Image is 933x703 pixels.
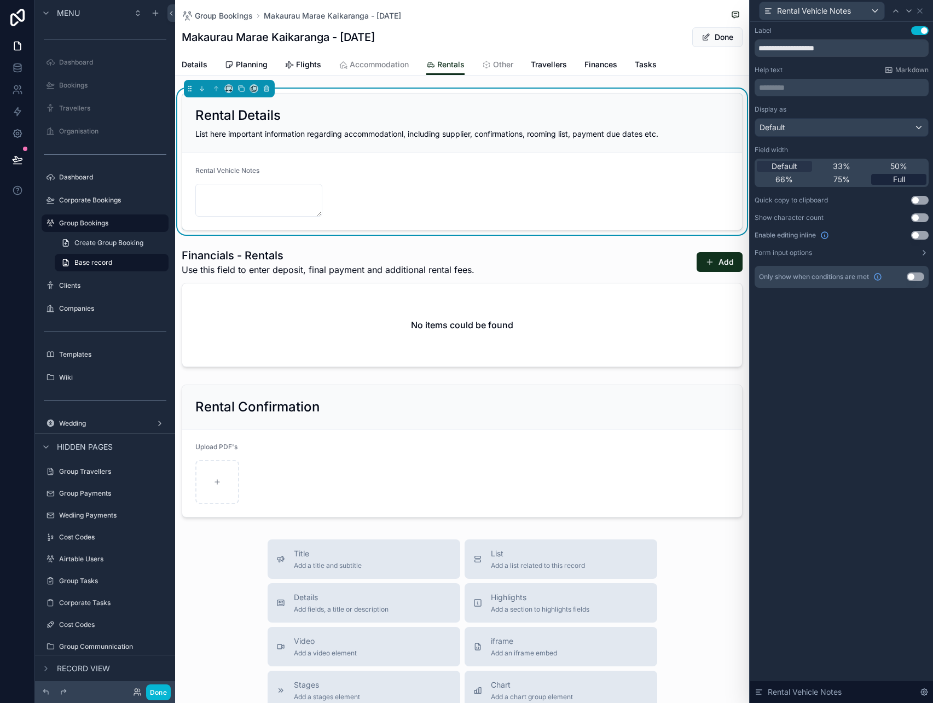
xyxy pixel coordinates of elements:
a: Cost Codes [42,616,169,634]
label: Clients [59,281,166,290]
label: Group Bookings [59,219,162,228]
label: Group Tasks [59,577,166,585]
span: Add fields, a title or description [294,605,389,614]
span: Menu [57,8,80,19]
span: Rental Vehicle Notes [195,166,259,175]
span: Chart [491,679,573,690]
span: List [491,548,585,559]
button: ListAdd a list related to this record [465,539,657,579]
span: 50% [890,161,907,172]
label: Companies [59,304,166,313]
label: Form input options [755,248,812,257]
button: HighlightsAdd a section to highlights fields [465,583,657,623]
span: 66% [775,174,793,185]
span: Details [182,59,207,70]
a: Group Bookings [182,10,253,21]
span: Hidden pages [57,441,113,452]
span: Group Bookings [195,10,253,21]
a: Group Bookings [42,214,169,232]
button: Done [692,27,743,47]
button: TitleAdd a title and subtitle [268,539,460,579]
a: Makaurau Marae Kaikaranga - [DATE] [264,10,401,21]
span: Add an iframe embed [491,649,557,658]
button: VideoAdd a video element [268,627,460,666]
span: Stages [294,679,360,690]
a: Tasks [635,55,657,77]
a: Corporate Bookings [42,191,169,209]
label: Dashboard [59,58,166,67]
span: Flights [296,59,321,70]
span: Finances [584,59,617,70]
div: Quick copy to clipboard [755,196,828,205]
span: Enable editing inline [755,231,816,240]
label: Group Travellers [59,467,166,476]
button: Rental Vehicle Notes [759,2,885,20]
label: Corporate Tasks [59,599,166,607]
label: Templates [59,350,166,359]
label: Wedding [59,419,151,428]
a: Dashboard [42,54,169,71]
a: Airtable Users [42,550,169,568]
a: Cost Codes [42,528,169,546]
span: Add a chart group element [491,693,573,701]
span: Rentals [437,59,465,70]
label: Wiki [59,373,166,382]
a: Companies [42,300,169,317]
div: Show character count [755,213,824,222]
a: Planning [225,55,268,77]
a: Group Tasks [42,572,169,590]
div: scrollable content [755,79,929,96]
span: Add a video element [294,649,357,658]
span: Highlights [491,592,589,603]
label: Display as [755,105,786,114]
a: Rentals [426,55,465,75]
a: Wedding [42,415,169,432]
span: Planning [236,59,268,70]
a: Clients [42,277,169,294]
span: Rental Vehicle Notes [768,687,842,698]
h1: Makaurau Marae Kaikaranga - [DATE] [182,30,375,45]
span: Add a stages element [294,693,360,701]
div: Label [755,26,772,35]
label: Travellers [59,104,166,113]
button: Form input options [755,248,929,257]
span: Video [294,636,357,647]
span: Travellers [531,59,567,70]
span: Markdown [895,66,929,74]
a: Markdown [884,66,929,74]
a: Details [182,55,207,77]
label: Bookings [59,81,166,90]
span: 75% [833,174,850,185]
label: Airtable Users [59,555,166,563]
span: Add a list related to this record [491,561,585,570]
span: iframe [491,636,557,647]
span: Create Group Booking [74,239,143,247]
label: Wediing Payments [59,511,166,520]
span: Full [893,174,905,185]
a: Templates [42,346,169,363]
span: Accommodation [350,59,409,70]
span: Title [294,548,362,559]
a: Group Communnication [42,638,169,655]
span: Default [760,122,785,133]
a: Group Travellers [42,463,169,480]
span: Add a section to highlights fields [491,605,589,614]
a: Travellers [531,55,567,77]
label: Group Communnication [59,642,166,651]
label: Organisation [59,127,166,136]
h2: Rental Details [195,107,281,124]
span: Tasks [635,59,657,70]
a: Finances [584,55,617,77]
span: Details [294,592,389,603]
a: Base record [55,254,169,271]
span: Only show when conditions are met [759,272,869,281]
span: Other [493,59,513,70]
label: Field width [755,146,788,154]
a: Wediing Payments [42,507,169,524]
a: Create Group Booking [55,234,169,252]
a: Dashboard [42,169,169,186]
a: Corporate Tasks [42,594,169,612]
label: Dashboard [59,173,166,182]
a: Flights [285,55,321,77]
